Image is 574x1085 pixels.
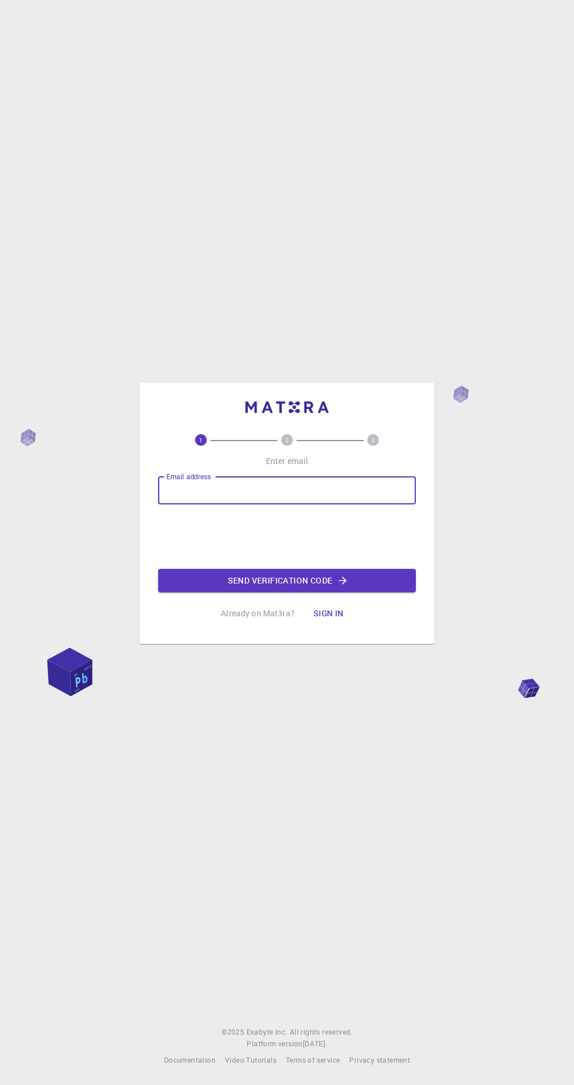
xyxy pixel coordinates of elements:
span: Exabyte Inc. [247,1027,288,1036]
a: Exabyte Inc. [247,1026,288,1038]
a: Terms of service [286,1055,340,1066]
a: [DATE]. [303,1038,327,1050]
a: Video Tutorials [225,1055,276,1066]
p: Already on Mat3ra? [221,608,295,619]
label: Email address [166,472,211,482]
span: Video Tutorials [225,1055,276,1064]
span: Documentation [164,1055,216,1064]
a: Privacy statement [349,1055,410,1066]
span: Terms of service [286,1055,340,1064]
span: [DATE] . [303,1039,327,1048]
p: Enter email [266,455,309,467]
text: 1 [199,436,203,444]
text: 2 [285,436,289,444]
span: Platform version [247,1038,302,1050]
span: All rights reserved. [290,1026,353,1038]
span: © 2025 [221,1026,246,1038]
button: Sign in [304,602,353,625]
text: 3 [371,436,375,444]
span: Privacy statement [349,1055,410,1064]
button: Send verification code [158,569,416,592]
a: Documentation [164,1055,216,1066]
iframe: reCAPTCHA [198,514,376,559]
